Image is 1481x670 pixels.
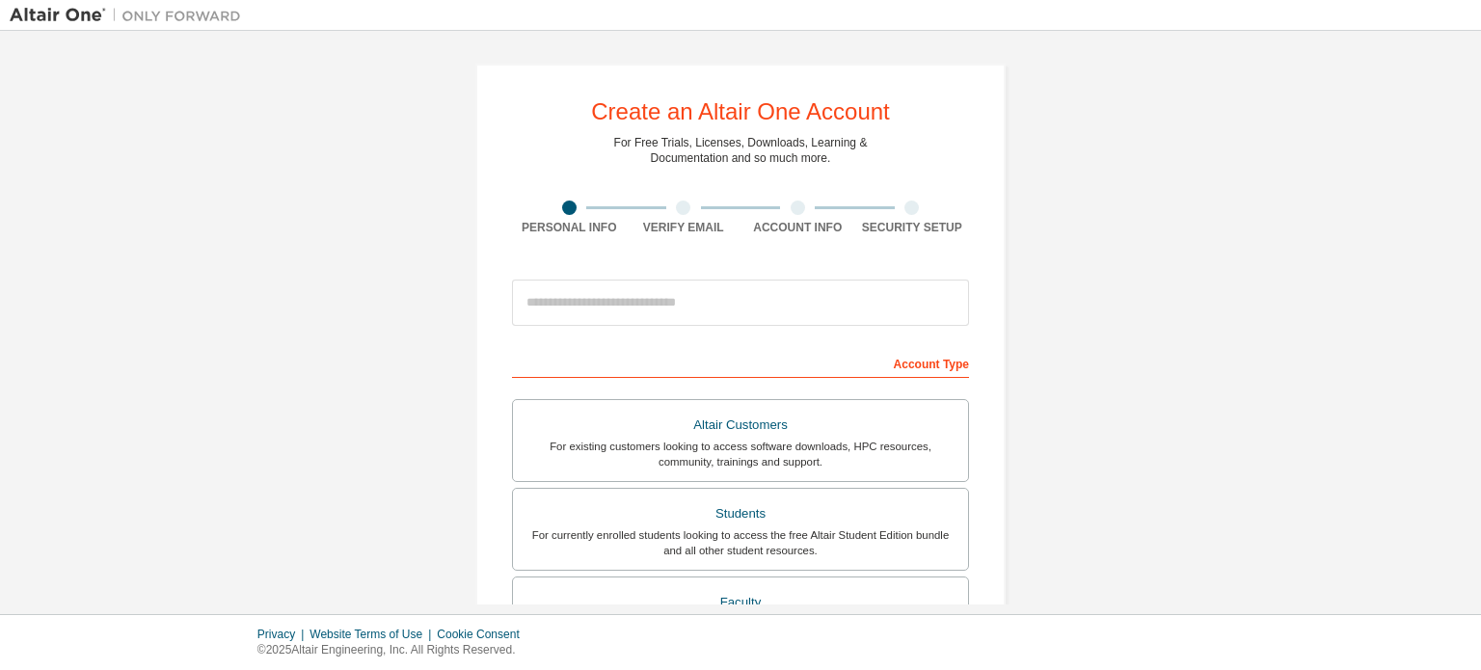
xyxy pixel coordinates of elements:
[627,220,741,235] div: Verify Email
[257,642,531,658] p: © 2025 Altair Engineering, Inc. All Rights Reserved.
[855,220,970,235] div: Security Setup
[310,627,437,642] div: Website Terms of Use
[591,100,890,123] div: Create an Altair One Account
[525,527,956,558] div: For currently enrolled students looking to access the free Altair Student Edition bundle and all ...
[525,500,956,527] div: Students
[257,627,310,642] div: Privacy
[740,220,855,235] div: Account Info
[437,627,530,642] div: Cookie Consent
[525,589,956,616] div: Faculty
[525,412,956,439] div: Altair Customers
[512,347,969,378] div: Account Type
[525,439,956,469] div: For existing customers looking to access software downloads, HPC resources, community, trainings ...
[614,135,868,166] div: For Free Trials, Licenses, Downloads, Learning & Documentation and so much more.
[512,220,627,235] div: Personal Info
[10,6,251,25] img: Altair One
